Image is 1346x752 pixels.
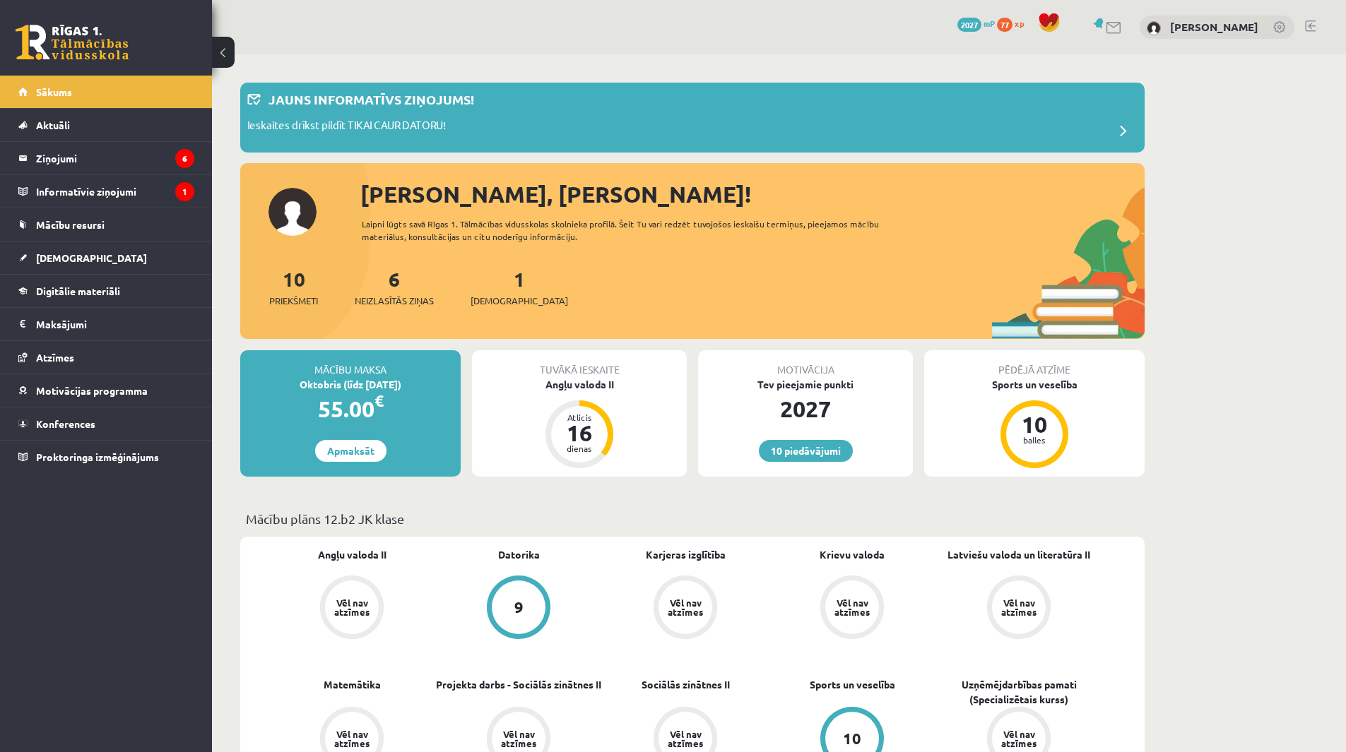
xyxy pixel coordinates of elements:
div: 55.00 [240,392,461,426]
span: Neizlasītās ziņas [355,294,434,308]
a: 9 [435,575,602,642]
span: Mācību resursi [36,218,105,231]
a: Atzīmes [18,341,194,374]
a: Sports un veselība 10 balles [924,377,1145,470]
a: Matemātika [324,677,381,692]
div: Vēl nav atzīmes [666,598,705,616]
div: Vēl nav atzīmes [499,729,538,748]
a: Proktoringa izmēģinājums [18,441,194,473]
div: 10 [843,731,861,746]
a: Aktuāli [18,109,194,141]
div: Vēl nav atzīmes [999,598,1039,616]
a: Rīgas 1. Tālmācības vidusskola [16,25,129,60]
span: xp [1015,18,1024,29]
div: Motivācija [698,350,913,377]
div: Sports un veselība [924,377,1145,392]
div: dienas [558,444,601,453]
span: [DEMOGRAPHIC_DATA] [36,251,147,264]
a: Karjeras izglītība [646,547,726,562]
a: Datorika [498,547,540,562]
a: Maksājumi [18,308,194,340]
span: Digitālie materiāli [36,285,120,297]
a: Mācību resursi [18,208,194,241]
a: Angļu valoda II [318,547,386,562]
legend: Maksājumi [36,308,194,340]
div: 10 [1013,413,1056,436]
span: [DEMOGRAPHIC_DATA] [471,294,568,308]
i: 1 [175,182,194,201]
span: Atzīmes [36,351,74,364]
div: Tuvākā ieskaite [472,350,687,377]
div: 9 [514,599,524,615]
span: 2027 [957,18,981,32]
span: Proktoringa izmēģinājums [36,450,159,463]
div: 16 [558,422,601,444]
div: Vēl nav atzīmes [666,729,705,748]
a: Angļu valoda II Atlicis 16 dienas [472,377,687,470]
div: Atlicis [558,413,601,422]
a: 6Neizlasītās ziņas [355,266,434,308]
legend: Ziņojumi [36,142,194,174]
a: Krievu valoda [820,547,885,562]
a: 10 piedāvājumi [759,440,853,462]
span: € [374,390,384,411]
a: 1[DEMOGRAPHIC_DATA] [471,266,568,308]
span: mP [984,18,995,29]
div: Pēdējā atzīme [924,350,1145,377]
a: Latviešu valoda un literatūra II [947,547,1090,562]
a: Apmaksāt [315,440,386,462]
span: Aktuāli [36,119,70,131]
div: balles [1013,436,1056,444]
div: Vēl nav atzīmes [832,598,872,616]
div: Mācību maksa [240,350,461,377]
a: Vēl nav atzīmes [268,575,435,642]
a: Vēl nav atzīmes [602,575,769,642]
div: Vēl nav atzīmes [332,729,372,748]
span: Motivācijas programma [36,384,148,397]
div: Angļu valoda II [472,377,687,392]
a: [PERSON_NAME] [1170,20,1258,34]
div: Vēl nav atzīmes [999,729,1039,748]
a: Konferences [18,407,194,440]
a: Motivācijas programma [18,374,194,407]
a: 10Priekšmeti [269,266,318,308]
a: Projekta darbs - Sociālās zinātnes II [436,677,601,692]
a: Sports un veselība [810,677,895,692]
span: Sākums [36,85,72,98]
a: Jauns informatīvs ziņojums! Ieskaites drīkst pildīt TIKAI CAUR DATORU! [247,90,1138,145]
a: Sociālās zinātnes II [642,677,730,692]
a: Sākums [18,76,194,108]
a: Vēl nav atzīmes [935,575,1102,642]
a: 2027 mP [957,18,995,29]
a: Digitālie materiāli [18,275,194,307]
div: 2027 [698,392,913,426]
div: Tev pieejamie punkti [698,377,913,392]
a: Uzņēmējdarbības pamati (Specializētais kurss) [935,677,1102,707]
p: Jauns informatīvs ziņojums! [268,90,474,109]
a: [DEMOGRAPHIC_DATA] [18,241,194,274]
div: [PERSON_NAME], [PERSON_NAME]! [360,177,1145,211]
i: 6 [175,149,194,168]
legend: Informatīvie ziņojumi [36,175,194,208]
a: Ziņojumi6 [18,142,194,174]
a: 77 xp [997,18,1031,29]
div: Laipni lūgts savā Rīgas 1. Tālmācības vidusskolas skolnieka profilā. Šeit Tu vari redzēt tuvojošo... [362,217,904,243]
span: Konferences [36,417,95,430]
div: Oktobris (līdz [DATE]) [240,377,461,392]
a: Informatīvie ziņojumi1 [18,175,194,208]
span: Priekšmeti [269,294,318,308]
a: Vēl nav atzīmes [769,575,935,642]
p: Mācību plāns 12.b2 JK klase [246,509,1139,528]
img: Haralds Lavrinovičs [1147,21,1161,35]
div: Vēl nav atzīmes [332,598,372,616]
span: 77 [997,18,1013,32]
p: Ieskaites drīkst pildīt TIKAI CAUR DATORU! [247,117,446,137]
